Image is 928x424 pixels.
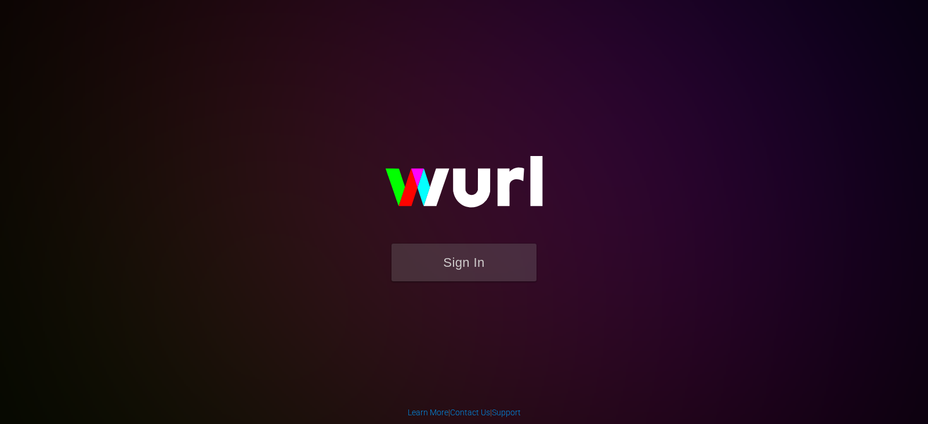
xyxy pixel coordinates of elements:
[492,408,521,417] a: Support
[450,408,490,417] a: Contact Us
[348,131,580,244] img: wurl-logo-on-black-223613ac3d8ba8fe6dc639794a292ebdb59501304c7dfd60c99c58986ef67473.svg
[408,408,448,417] a: Learn More
[408,407,521,418] div: | |
[391,244,536,281] button: Sign In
